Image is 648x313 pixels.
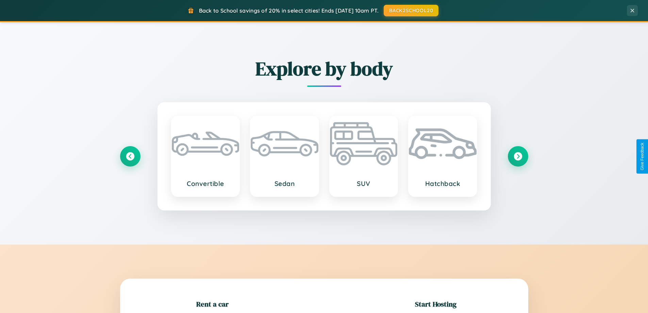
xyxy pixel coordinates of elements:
div: Give Feedback [640,143,645,170]
h3: SUV [337,179,391,188]
button: BACK2SCHOOL20 [384,5,438,16]
h3: Hatchback [416,179,470,188]
h2: Start Hosting [415,299,456,309]
span: Back to School savings of 20% in select cities! Ends [DATE] 10am PT. [199,7,379,14]
h2: Explore by body [120,56,528,82]
h3: Sedan [257,179,312,188]
h3: Convertible [179,179,233,188]
h2: Rent a car [196,299,229,309]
